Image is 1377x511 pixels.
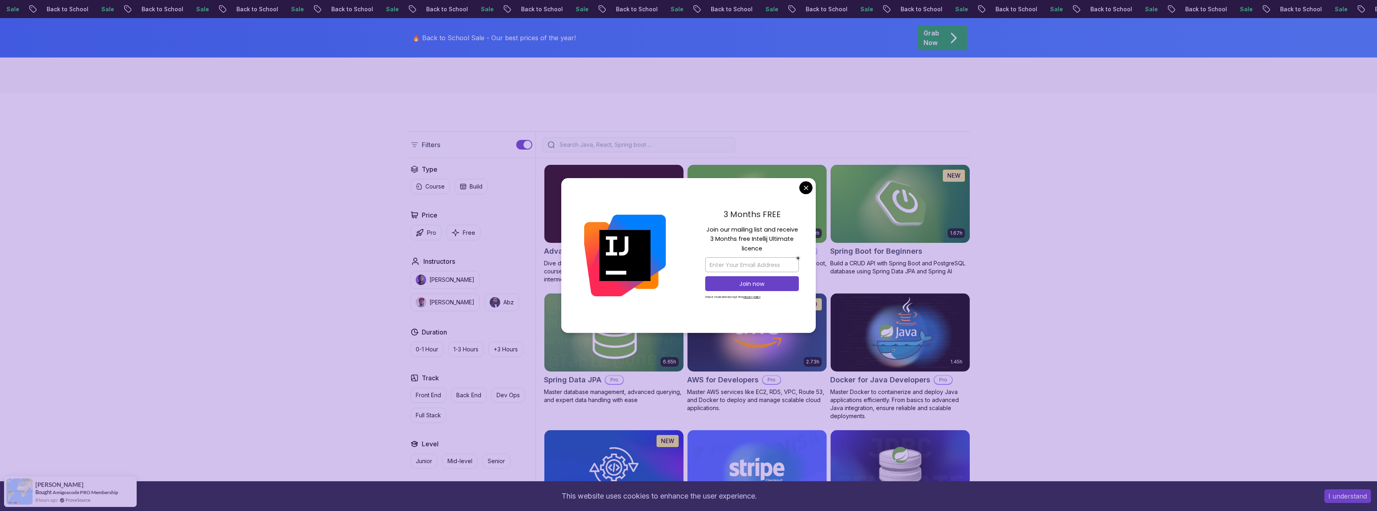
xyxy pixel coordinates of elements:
[129,5,184,13] p: Back to School
[687,374,759,386] h2: AWS for Developers
[1228,5,1254,13] p: Sale
[89,5,115,13] p: Sale
[410,454,437,469] button: Junior
[831,430,970,508] img: Spring JDBC Template card
[1268,5,1323,13] p: Back to School
[830,259,970,275] p: Build a CRUD API with Spring Boot and PostgreSQL database using Spring Data JPA and Spring AI
[416,391,441,399] p: Front End
[35,489,52,495] span: Bought
[1078,5,1133,13] p: Back to School
[753,5,779,13] p: Sale
[830,374,930,386] h2: Docker for Java Developers
[448,342,484,357] button: 1-3 Hours
[661,437,674,445] p: NEW
[410,408,446,423] button: Full Stack
[806,359,819,365] p: 2.73h
[416,411,441,419] p: Full Stack
[1173,5,1228,13] p: Back to School
[427,229,436,237] p: Pro
[1323,5,1348,13] p: Sale
[544,164,684,283] a: Advanced Spring Boot card5.18hAdvanced Spring BootProDive deep into Spring Boot with our advanced...
[184,5,210,13] p: Sale
[544,293,683,371] img: Spring Data JPA card
[503,298,514,306] p: Abz
[509,5,564,13] p: Back to School
[410,342,443,357] button: 0-1 Hour
[416,345,438,353] p: 0-1 Hour
[6,487,1312,505] div: This website uses cookies to enhance the user experience.
[830,388,970,420] p: Master Docker to containerize and deploy Java applications efficiently. From basics to advanced J...
[35,497,57,503] span: 8 hours ago
[410,271,480,289] button: instructor img[PERSON_NAME]
[544,430,683,508] img: Java Integration Testing card
[923,28,939,47] p: Grab Now
[848,5,874,13] p: Sale
[463,229,475,237] p: Free
[53,489,118,496] a: Amigoscode PRO Membership
[414,5,469,13] p: Back to School
[429,276,474,284] p: [PERSON_NAME]
[558,141,730,149] input: Search Java, React, Spring boot ...
[422,210,437,220] h2: Price
[442,454,478,469] button: Mid-level
[564,5,589,13] p: Sale
[1324,489,1371,503] button: Accept cookies
[454,345,478,353] p: 1-3 Hours
[491,388,525,403] button: Dev Ops
[422,439,439,449] h2: Level
[831,165,970,243] img: Spring Boot for Beginners card
[889,5,943,13] p: Back to School
[425,183,445,191] p: Course
[763,376,780,384] p: Pro
[410,225,441,240] button: Pro
[687,388,827,412] p: Master AWS services like EC2, RDS, VPC, Route 53, and Docker to deploy and manage scalable cloud ...
[469,5,495,13] p: Sale
[412,33,576,43] p: 🔥 Back to School Sale - Our best prices of the year!
[422,327,447,337] h2: Duration
[429,298,474,306] p: [PERSON_NAME]
[604,5,659,13] p: Back to School
[374,5,400,13] p: Sale
[319,5,374,13] p: Back to School
[830,246,922,257] h2: Spring Boot for Beginners
[830,293,970,420] a: Docker for Java Developers card1.45hDocker for Java DevelopersProMaster Docker to containerize an...
[497,391,520,399] p: Dev Ops
[544,388,684,404] p: Master database management, advanced querying, and expert data handling with ease
[687,430,827,508] img: Stripe Checkout card
[455,179,488,194] button: Build
[35,5,89,13] p: Back to School
[831,293,970,371] img: Docker for Java Developers card
[482,454,510,469] button: Senior
[451,388,486,403] button: Back End
[544,259,684,283] p: Dive deep into Spring Boot with our advanced course, designed to take your skills from intermedia...
[279,5,305,13] p: Sale
[422,373,439,383] h2: Track
[422,164,437,174] h2: Type
[35,481,84,488] span: [PERSON_NAME]
[488,342,523,357] button: +3 Hours
[605,376,623,384] p: Pro
[410,388,446,403] button: Front End
[416,275,426,285] img: instructor img
[687,164,827,283] a: Building APIs with Spring Boot card3.30hBuilding APIs with Spring BootProLearn to build robust, s...
[687,165,827,243] img: Building APIs with Spring Boot card
[943,5,969,13] p: Sale
[950,230,962,236] p: 1.67h
[544,374,601,386] h2: Spring Data JPA
[470,183,482,191] p: Build
[663,359,676,365] p: 6.65h
[544,246,624,257] h2: Advanced Spring Boot
[416,297,426,308] img: instructor img
[446,225,480,240] button: Free
[410,179,450,194] button: Course
[490,297,500,308] img: instructor img
[66,497,90,503] a: ProveSource
[456,391,481,399] p: Back End
[934,376,952,384] p: Pro
[544,293,684,404] a: Spring Data JPA card6.65hNEWSpring Data JPAProMaster database management, advanced querying, and ...
[416,457,432,465] p: Junior
[224,5,279,13] p: Back to School
[699,5,753,13] p: Back to School
[950,359,962,365] p: 1.45h
[544,165,683,243] img: Advanced Spring Boot card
